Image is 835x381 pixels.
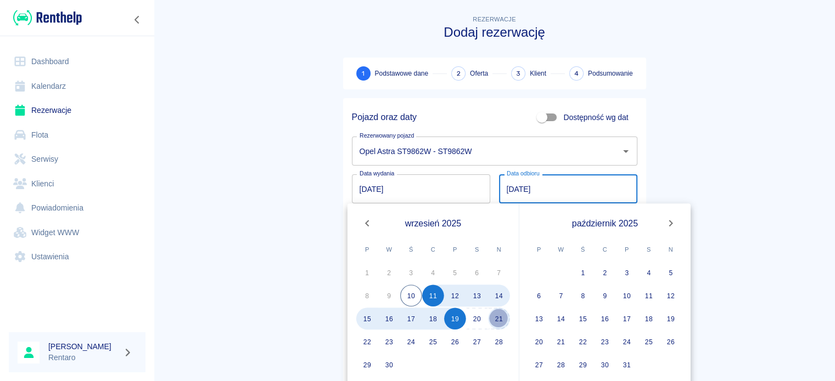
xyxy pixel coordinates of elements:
[616,308,638,329] button: 17
[457,68,461,79] span: 2
[356,354,378,376] button: 29
[616,331,638,352] button: 24
[129,13,145,27] button: Zwiń nawigację
[9,172,145,196] a: Klienci
[378,308,400,329] button: 16
[379,238,399,260] span: wtorek
[444,285,466,306] button: 12
[660,261,682,283] button: 5
[488,285,510,306] button: 14
[405,217,462,230] span: wrzesień 2025
[588,69,633,78] span: Podsumowanie
[551,238,571,260] span: wtorek
[573,238,593,260] span: środa
[466,285,488,306] button: 13
[422,285,444,306] button: 11
[467,238,487,260] span: sobota
[356,331,378,352] button: 22
[661,238,681,260] span: niedziela
[528,331,550,352] button: 20
[660,331,682,352] button: 26
[616,261,638,283] button: 3
[595,238,615,260] span: czwartek
[616,354,638,376] button: 31
[356,308,378,329] button: 15
[574,68,579,79] span: 4
[401,238,421,260] span: środa
[444,331,466,352] button: 26
[594,354,616,376] button: 30
[639,238,659,260] span: sobota
[594,308,616,329] button: 16
[9,244,145,269] a: Ustawienia
[473,16,515,22] span: Rezerwacje
[444,308,466,329] button: 19
[470,69,488,78] span: Oferta
[9,49,145,74] a: Dashboard
[638,261,660,283] button: 4
[528,354,550,376] button: 27
[466,331,488,352] button: 27
[528,285,550,306] button: 6
[638,331,660,352] button: 25
[13,9,82,27] img: Renthelp logo
[343,25,646,40] h3: Dodaj rezerwację
[563,112,628,123] span: Dostępność wg dat
[550,285,572,306] button: 7
[378,354,400,376] button: 30
[572,331,594,352] button: 22
[660,212,682,234] button: Next month
[638,285,660,306] button: 11
[618,144,634,159] button: Otwórz
[572,261,594,283] button: 1
[507,169,540,178] label: Data odbioru
[48,341,119,352] h6: [PERSON_NAME]
[48,352,119,363] p: Rentaro
[9,98,145,123] a: Rezerwacje
[617,238,637,260] span: piątek
[660,308,682,329] button: 19
[488,308,510,329] button: 21
[529,238,549,260] span: poniedziałek
[352,174,490,203] input: DD.MM.YYYY
[489,238,509,260] span: niedziela
[9,147,145,172] a: Serwisy
[660,285,682,306] button: 12
[9,123,145,147] a: Flota
[466,308,488,329] button: 20
[422,331,444,352] button: 25
[357,238,377,260] span: poniedziałek
[360,132,414,140] label: Rezerwowany pojazd
[9,220,145,245] a: Widget WWW
[572,217,638,230] span: październik 2025
[550,308,572,329] button: 14
[616,285,638,306] button: 10
[572,308,594,329] button: 15
[594,261,616,283] button: 2
[375,69,428,78] span: Podstawowe dane
[516,68,520,79] span: 3
[445,238,465,260] span: piątek
[550,354,572,376] button: 28
[400,285,422,306] button: 10
[499,174,637,203] input: DD.MM.YYYY
[9,74,145,99] a: Kalendarz
[400,331,422,352] button: 24
[360,169,394,178] label: Data wydania
[352,112,417,123] h5: Pojazd oraz daty
[638,308,660,329] button: 18
[423,238,443,260] span: czwartek
[572,354,594,376] button: 29
[422,308,444,329] button: 18
[572,285,594,306] button: 8
[488,331,510,352] button: 28
[9,9,82,27] a: Renthelp logo
[400,308,422,329] button: 17
[530,69,546,78] span: Klient
[378,331,400,352] button: 23
[594,331,616,352] button: 23
[550,331,572,352] button: 21
[528,308,550,329] button: 13
[594,285,616,306] button: 9
[362,68,365,79] span: 1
